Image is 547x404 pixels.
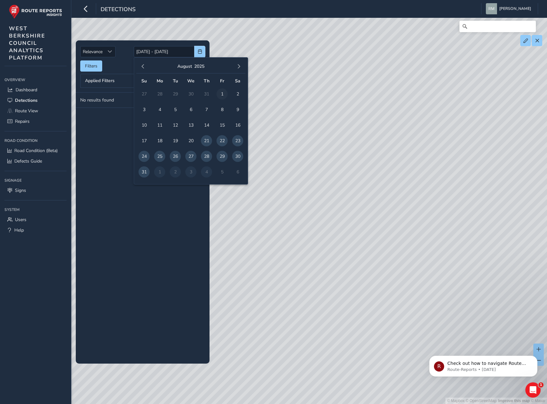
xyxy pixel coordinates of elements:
span: [PERSON_NAME] [499,3,531,14]
span: 19 [170,135,181,146]
span: We [187,78,195,84]
div: Overview [4,75,67,85]
span: 30 [232,151,243,162]
span: 7 [201,104,212,115]
div: Road Condition [4,136,67,145]
span: 14 [201,120,212,131]
span: Detections [15,97,38,103]
span: 24 [139,151,150,162]
span: 4 [154,104,165,115]
span: Repairs [15,118,30,124]
a: Users [4,214,67,225]
span: Relevance [81,46,105,57]
button: Filters [80,60,102,72]
span: 2 [232,88,243,100]
span: 26 [170,151,181,162]
span: 6 [185,104,196,115]
button: [PERSON_NAME] [486,3,533,14]
span: Help [14,227,24,233]
a: Signs [4,185,67,196]
a: Detections [4,95,67,106]
a: Route View [4,106,67,116]
span: 29 [217,151,228,162]
span: 18 [154,135,165,146]
span: 10 [139,120,150,131]
img: rr logo [9,4,62,19]
a: Defects Guide [4,156,67,166]
span: 25 [154,151,165,162]
span: Su [141,78,147,84]
span: 31 [139,166,150,178]
input: Search [459,21,536,32]
span: 23 [232,135,243,146]
a: Dashboard [4,85,67,95]
div: System [4,205,67,214]
iframe: Intercom live chat [525,382,541,398]
span: 27 [185,151,196,162]
span: Road Condition (Beta) [14,148,58,154]
span: Defects Guide [14,158,42,164]
span: 21 [201,135,212,146]
span: Users [15,217,26,223]
span: 28 [201,151,212,162]
iframe: Intercom notifications message [420,342,547,387]
span: 1 [538,382,543,387]
span: Route View [15,108,38,114]
span: 22 [217,135,228,146]
img: diamond-layout [486,3,497,14]
a: Road Condition (Beta) [4,145,67,156]
a: Repairs [4,116,67,127]
span: 13 [185,120,196,131]
span: Mo [157,78,163,84]
span: 1 [217,88,228,100]
button: 2025 [194,63,204,69]
span: 12 [170,120,181,131]
span: Tu [173,78,178,84]
span: 5 [170,104,181,115]
span: 20 [185,135,196,146]
div: Signage [4,176,67,185]
a: Help [4,225,67,235]
span: 16 [232,120,243,131]
span: 3 [139,104,150,115]
span: 9 [232,104,243,115]
span: 8 [217,104,228,115]
td: No results found [76,93,210,108]
span: 11 [154,120,165,131]
span: WEST BERKSHIRE COUNCIL ANALYTICS PLATFORM [9,25,45,61]
span: Th [204,78,210,84]
span: Detections [101,5,136,14]
div: Sort by Date [105,46,115,57]
span: Applied Filters [85,79,115,83]
span: Fr [220,78,224,84]
button: August [177,63,192,69]
span: 15 [217,120,228,131]
span: Dashboard [16,87,37,93]
span: Sa [235,78,240,84]
span: Signs [15,187,26,193]
span: 17 [139,135,150,146]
